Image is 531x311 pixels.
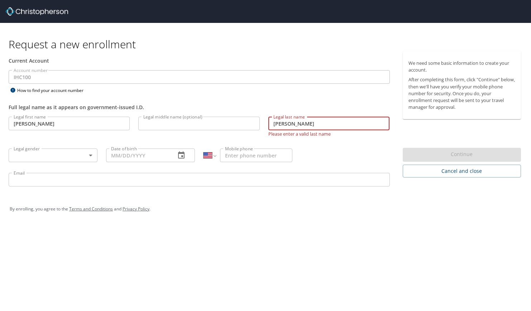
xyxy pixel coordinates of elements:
div: Full legal name as it appears on government-issued I.D. [9,103,390,111]
p: After completing this form, click "Continue" below, then we'll have you verify your mobile phone ... [408,76,516,111]
a: Terms and Conditions [69,206,113,212]
button: Cancel and close [403,165,521,178]
input: MM/DD/YYYY [106,149,170,162]
h1: Request a new enrollment [9,37,527,51]
div: Current Account [9,57,390,64]
div: ​ [9,149,97,162]
img: cbt logo [6,7,68,16]
input: Enter phone number [220,149,292,162]
span: Cancel and close [408,167,516,176]
a: Privacy Policy [123,206,149,212]
p: We need some basic information to create your account. [408,60,516,73]
p: Please enter a valid last name [268,130,389,137]
div: By enrolling, you agree to the and . [10,200,521,218]
div: How to find your account number [9,86,98,95]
